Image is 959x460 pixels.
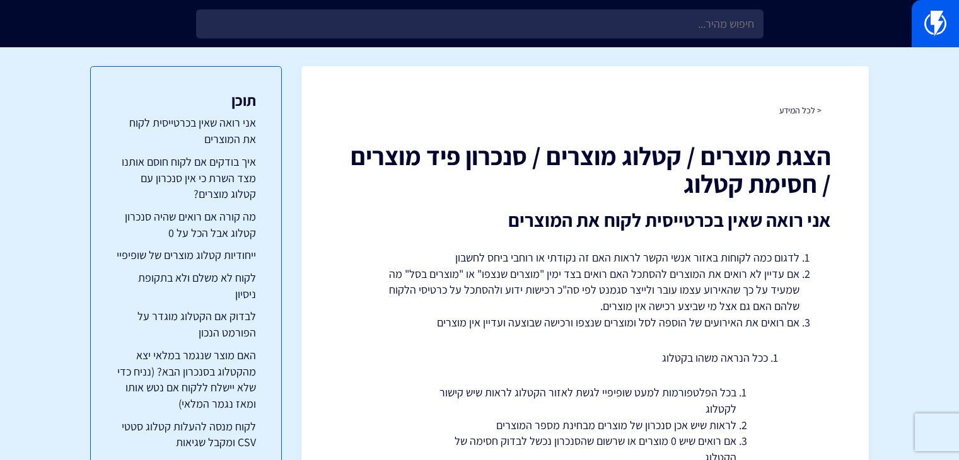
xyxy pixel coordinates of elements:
[116,347,256,412] a: האם מוצר שנגמר במלאי יצא מהקטלוג בסנכרון הבא? (נניח כדי שלא יישלח ללקוח אם נטש אותו ומאז נגמר המלאי)
[116,270,256,302] a: לקוח לא משלם ולא בתקופת ניסיון
[434,384,736,417] li: בכל הפלטפורמות למעט שופיפיי לגשת לאזור הקטלוג לראות שיש קישור לקטלוג
[434,417,736,434] li: לראות שיש אכן סנכרון של מוצרים מבחינת מספר המוצרים
[779,105,822,116] a: < לכל המידע
[116,308,256,340] a: לבדוק אם הקטלוג מוגדר על הפורמט הנכון
[116,154,256,202] a: איך בודקים אם לקוח חוסם אותנו מצד השרת כי אין סנכרון עם קטלוג מוצרים?
[371,266,799,314] li: אם עדיין לא רואים את המוצרים להסתכל האם רואים בצד ימין "מוצרים שנצפו" או "מוצרים בסל" מה שמעיד על...
[116,209,256,241] a: מה קורה אם רואים שהיה סנכרון קטלוג אבל הכל על 0
[339,210,831,231] h2: אני רואה שאין בכרטייסית לקוח את המוצרים
[116,247,256,263] a: ייחודיות קטלוג מוצרים של שופיפיי
[196,9,764,38] input: חיפוש מהיר...
[339,142,831,197] h1: הצגת מוצרים / קטלוג מוצרים / סנכרון פיד מוצרים / חסימת קטלוג
[116,92,256,108] h3: תוכן
[116,115,256,147] a: אני רואה שאין בכרטייסית לקוח את המוצרים
[371,250,799,266] li: לדגום כמה לקוחות באזור אנשי הקשר לראות האם זה נקודתי או רוחבי ביחס לחשבון
[116,418,256,451] a: לקוח מנסה להעלות קטלוג סטטי CSV ומקבל שגיאות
